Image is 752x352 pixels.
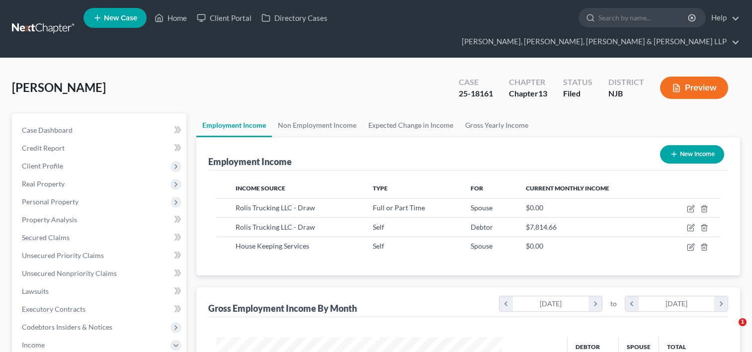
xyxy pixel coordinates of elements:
[513,296,589,311] div: [DATE]
[639,296,715,311] div: [DATE]
[104,14,137,22] span: New Case
[196,113,272,137] a: Employment Income
[373,223,384,231] span: Self
[459,88,493,99] div: 25-18161
[610,299,617,309] span: to
[14,247,186,264] a: Unsecured Priority Claims
[14,300,186,318] a: Executory Contracts
[22,215,77,224] span: Property Analysis
[538,88,547,98] span: 13
[660,77,728,99] button: Preview
[500,296,513,311] i: chevron_left
[208,156,292,168] div: Employment Income
[739,318,747,326] span: 1
[459,77,493,88] div: Case
[150,9,192,27] a: Home
[14,121,186,139] a: Case Dashboard
[471,203,493,212] span: Spouse
[22,126,73,134] span: Case Dashboard
[373,242,384,250] span: Self
[14,211,186,229] a: Property Analysis
[272,113,362,137] a: Non Employment Income
[22,233,70,242] span: Secured Claims
[22,162,63,170] span: Client Profile
[256,9,333,27] a: Directory Cases
[14,264,186,282] a: Unsecured Nonpriority Claims
[22,179,65,188] span: Real Property
[14,139,186,157] a: Credit Report
[625,296,639,311] i: chevron_left
[22,197,79,206] span: Personal Property
[22,305,85,313] span: Executory Contracts
[706,9,740,27] a: Help
[457,33,740,51] a: [PERSON_NAME], [PERSON_NAME], [PERSON_NAME] & [PERSON_NAME] LLP
[208,302,357,314] div: Gross Employment Income By Month
[22,251,104,260] span: Unsecured Priority Claims
[14,229,186,247] a: Secured Claims
[526,223,557,231] span: $7,814.66
[509,88,547,99] div: Chapter
[471,223,493,231] span: Debtor
[471,242,493,250] span: Spouse
[236,242,309,250] span: House Keeping Services
[373,203,425,212] span: Full or Part Time
[362,113,459,137] a: Expected Change in Income
[714,296,728,311] i: chevron_right
[14,282,186,300] a: Lawsuits
[236,203,315,212] span: Rolis Trucking LLC - Draw
[608,88,644,99] div: NJB
[718,318,742,342] iframe: Intercom live chat
[608,77,644,88] div: District
[236,184,285,192] span: Income Source
[509,77,547,88] div: Chapter
[660,145,724,164] button: New Income
[526,184,609,192] span: Current Monthly Income
[526,242,543,250] span: $0.00
[22,269,117,277] span: Unsecured Nonpriority Claims
[22,144,65,152] span: Credit Report
[22,341,45,349] span: Income
[192,9,256,27] a: Client Portal
[471,184,483,192] span: For
[588,296,602,311] i: chevron_right
[373,184,388,192] span: Type
[236,223,315,231] span: Rolis Trucking LLC - Draw
[563,88,592,99] div: Filed
[22,323,112,331] span: Codebtors Insiders & Notices
[12,80,106,94] span: [PERSON_NAME]
[22,287,49,295] span: Lawsuits
[459,113,534,137] a: Gross Yearly Income
[598,8,689,27] input: Search by name...
[526,203,543,212] span: $0.00
[563,77,592,88] div: Status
